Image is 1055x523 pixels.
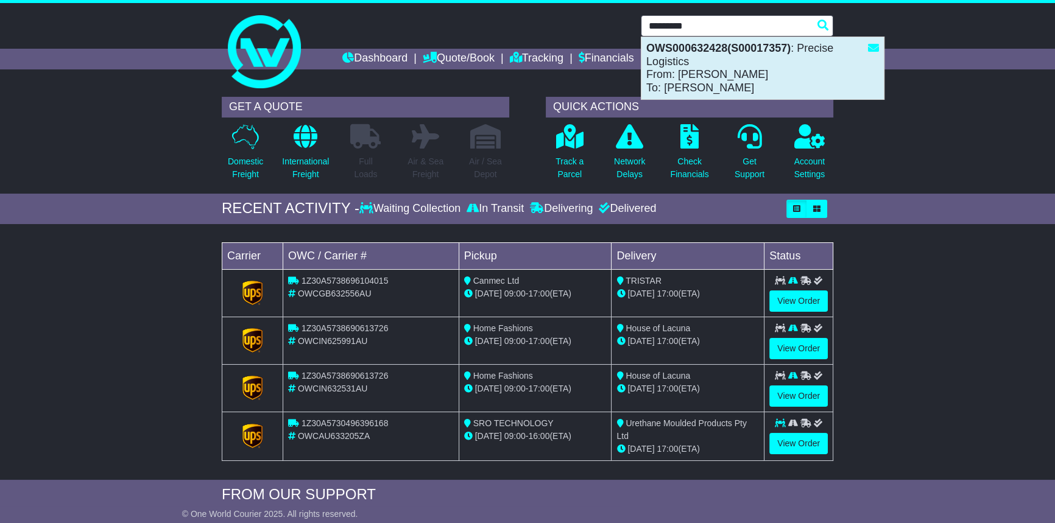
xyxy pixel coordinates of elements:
span: 16:00 [528,431,549,441]
span: Canmec Ltd [473,276,519,286]
span: TRISTAR [626,276,662,286]
span: 1Z30A5738696104015 [302,276,388,286]
div: - (ETA) [464,287,607,300]
span: House of Lacuna [626,323,690,333]
img: GetCarrierServiceLogo [242,328,263,353]
div: QUICK ACTIONS [546,97,833,118]
span: [DATE] [627,336,654,346]
div: Delivering [527,202,596,216]
a: DomesticFreight [227,124,264,188]
a: Track aParcel [555,124,584,188]
span: OWCIN632531AU [298,384,367,393]
span: [DATE] [475,336,502,346]
span: 1Z30A5738690613726 [302,323,388,333]
a: Quote/Book [423,49,495,69]
span: 17:00 [528,336,549,346]
div: In Transit [464,202,527,216]
div: - (ETA) [464,382,607,395]
div: GET A QUOTE [222,97,509,118]
span: Home Fashions [473,371,533,381]
a: View Order [769,433,828,454]
div: (ETA) [616,335,759,348]
td: Pickup [459,242,612,269]
span: [DATE] [627,289,654,298]
span: 09:00 [504,336,526,346]
span: 09:00 [504,431,526,441]
div: Delivered [596,202,656,216]
a: GetSupport [734,124,765,188]
p: Full Loads [350,155,381,181]
p: Check Financials [671,155,709,181]
a: AccountSettings [794,124,826,188]
span: 09:00 [504,289,526,298]
span: [DATE] [627,444,654,454]
span: OWCAU633205ZA [298,431,370,441]
span: 1Z30A5730496396168 [302,418,388,428]
span: 17:00 [528,384,549,393]
strong: OWS000632428(S00017357) [646,42,791,54]
span: SRO TECHNOLOGY [473,418,554,428]
span: 17:00 [657,444,678,454]
div: - (ETA) [464,430,607,443]
p: Get Support [735,155,764,181]
a: View Order [769,290,828,312]
span: Urethane Moulded Products Pty Ltd [616,418,746,441]
div: - (ETA) [464,335,607,348]
td: OWC / Carrier # [283,242,459,269]
span: 17:00 [657,384,678,393]
span: 1Z30A5738690613726 [302,371,388,381]
p: Track a Parcel [556,155,584,181]
p: International Freight [282,155,329,181]
span: OWCGB632556AU [298,289,372,298]
span: [DATE] [475,384,502,393]
td: Status [764,242,833,269]
p: Air & Sea Freight [408,155,443,181]
span: 17:00 [657,336,678,346]
img: GetCarrierServiceLogo [242,424,263,448]
a: Tracking [510,49,563,69]
div: FROM OUR SUPPORT [222,486,833,504]
td: Carrier [222,242,283,269]
span: [DATE] [627,384,654,393]
a: Financials [579,49,634,69]
span: 09:00 [504,384,526,393]
span: House of Lacuna [626,371,690,381]
a: View Order [769,338,828,359]
a: NetworkDelays [613,124,646,188]
p: Air / Sea Depot [469,155,502,181]
a: Dashboard [342,49,408,69]
span: [DATE] [475,289,502,298]
div: Waiting Collection [359,202,464,216]
img: GetCarrierServiceLogo [242,376,263,400]
div: : Precise Logistics From: [PERSON_NAME] To: [PERSON_NAME] [641,37,884,99]
div: (ETA) [616,443,759,455]
a: View Order [769,385,828,407]
p: Domestic Freight [228,155,263,181]
span: Home Fashions [473,323,533,333]
span: OWCIN625991AU [298,336,367,346]
td: Delivery [612,242,764,269]
p: Account Settings [794,155,825,181]
div: (ETA) [616,287,759,300]
a: InternationalFreight [281,124,330,188]
span: 17:00 [528,289,549,298]
div: RECENT ACTIVITY - [222,200,359,217]
a: CheckFinancials [670,124,710,188]
div: (ETA) [616,382,759,395]
span: © One World Courier 2025. All rights reserved. [182,509,358,519]
span: 17:00 [657,289,678,298]
img: GetCarrierServiceLogo [242,281,263,305]
p: Network Delays [614,155,645,181]
span: [DATE] [475,431,502,441]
